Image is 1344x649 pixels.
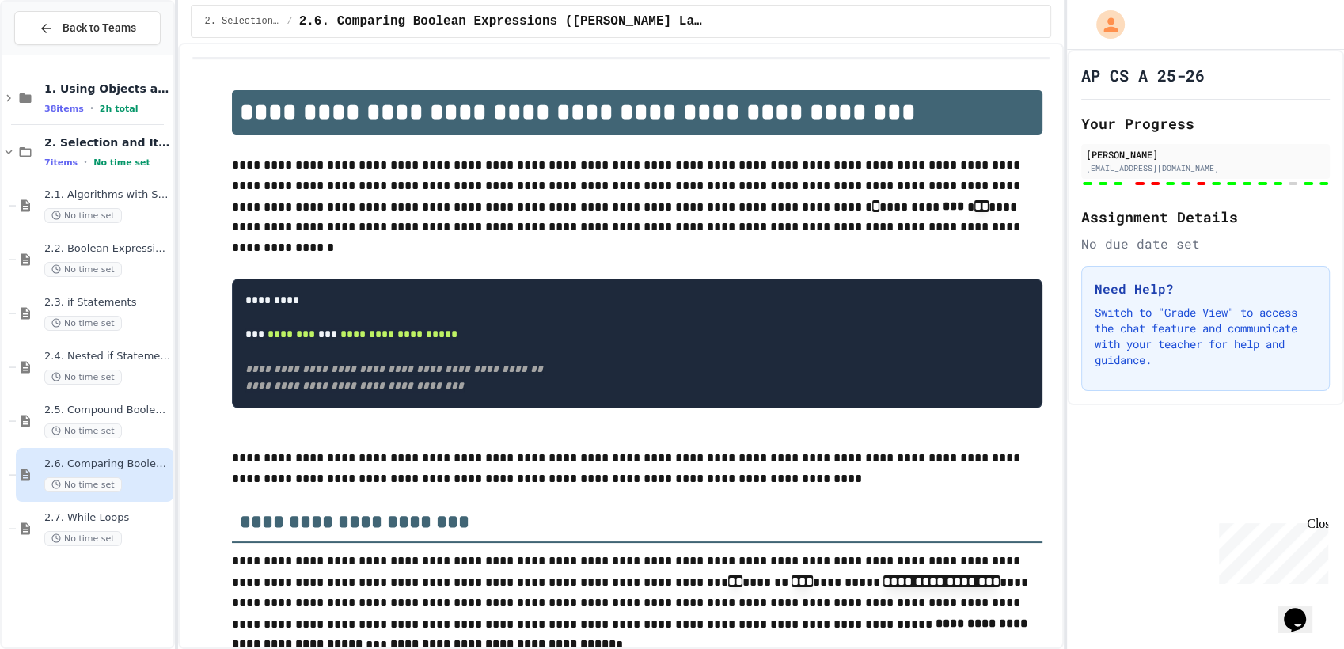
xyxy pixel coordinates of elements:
[44,350,170,363] span: 2.4. Nested if Statements
[84,156,87,169] span: •
[44,477,122,492] span: No time set
[299,12,704,31] span: 2.6. Comparing Boolean Expressions (De Morgan’s Laws)
[287,15,292,28] span: /
[6,6,109,101] div: Chat with us now!Close
[44,188,170,202] span: 2.1. Algorithms with Selection and Repetition
[44,208,122,223] span: No time set
[44,531,122,546] span: No time set
[1213,517,1328,584] iframe: chat widget
[1095,279,1316,298] h3: Need Help?
[44,316,122,331] span: No time set
[1086,162,1325,174] div: [EMAIL_ADDRESS][DOMAIN_NAME]
[63,20,136,36] span: Back to Teams
[93,158,150,168] span: No time set
[1086,147,1325,161] div: [PERSON_NAME]
[44,296,170,309] span: 2.3. if Statements
[1080,6,1129,43] div: My Account
[100,104,139,114] span: 2h total
[204,15,280,28] span: 2. Selection and Iteration
[44,457,170,471] span: 2.6. Comparing Boolean Expressions ([PERSON_NAME] Laws)
[90,102,93,115] span: •
[44,404,170,417] span: 2.5. Compound Boolean Expressions
[1081,64,1205,86] h1: AP CS A 25-26
[1081,112,1330,135] h2: Your Progress
[44,82,170,96] span: 1. Using Objects and Methods
[44,262,122,277] span: No time set
[44,135,170,150] span: 2. Selection and Iteration
[44,158,78,168] span: 7 items
[1081,234,1330,253] div: No due date set
[44,511,170,525] span: 2.7. While Loops
[1095,305,1316,368] p: Switch to "Grade View" to access the chat feature and communicate with your teacher for help and ...
[44,423,122,438] span: No time set
[1081,206,1330,228] h2: Assignment Details
[14,11,161,45] button: Back to Teams
[44,242,170,256] span: 2.2. Boolean Expressions
[1278,586,1328,633] iframe: chat widget
[44,370,122,385] span: No time set
[44,104,84,114] span: 38 items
